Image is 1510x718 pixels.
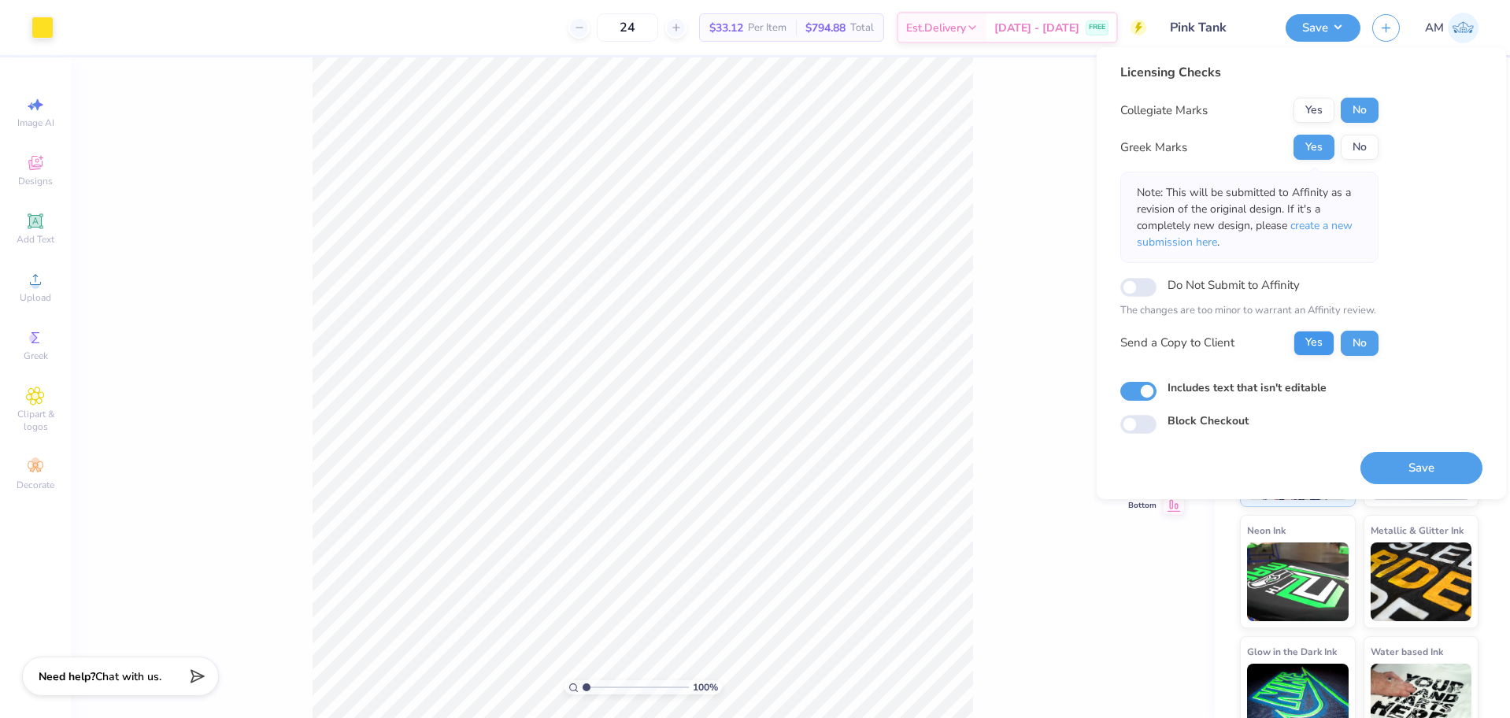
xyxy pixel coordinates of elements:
button: Yes [1293,331,1334,356]
strong: Need help? [39,669,95,684]
span: FREE [1089,22,1105,33]
span: Glow in the Dark Ink [1247,643,1337,660]
span: Total [850,20,874,36]
button: No [1341,135,1379,160]
span: Metallic & Glitter Ink [1371,522,1464,538]
span: Greek [24,350,48,362]
span: Chat with us. [95,669,161,684]
span: Bottom [1128,500,1157,511]
span: Decorate [17,479,54,491]
div: Licensing Checks [1120,63,1379,82]
span: Upload [20,291,51,304]
span: Add Text [17,233,54,246]
span: Clipart & logos [8,408,63,433]
img: Arvi Mikhail Parcero [1448,13,1479,43]
img: Metallic & Glitter Ink [1371,542,1472,621]
span: AM [1425,19,1444,37]
button: No [1341,98,1379,123]
label: Includes text that isn't editable [1168,379,1327,396]
div: Send a Copy to Client [1120,334,1234,352]
button: No [1341,331,1379,356]
span: Per Item [748,20,786,36]
span: $794.88 [805,20,846,36]
input: Untitled Design [1158,12,1274,43]
span: Image AI [17,117,54,129]
span: Designs [18,175,53,187]
span: Est. Delivery [906,20,966,36]
span: Neon Ink [1247,522,1286,538]
button: Yes [1293,98,1334,123]
span: [DATE] - [DATE] [994,20,1079,36]
button: Yes [1293,135,1334,160]
span: 100 % [693,680,718,694]
input: – – [597,13,658,42]
a: AM [1425,13,1479,43]
div: Greek Marks [1120,139,1187,157]
span: $33.12 [709,20,743,36]
label: Block Checkout [1168,413,1249,429]
button: Save [1360,452,1482,484]
span: Water based Ink [1371,643,1443,660]
p: The changes are too minor to warrant an Affinity review. [1120,303,1379,319]
img: Neon Ink [1247,542,1349,621]
div: Collegiate Marks [1120,102,1208,120]
p: Note: This will be submitted to Affinity as a revision of the original design. If it's a complete... [1137,184,1362,250]
button: Save [1286,14,1360,42]
label: Do Not Submit to Affinity [1168,275,1300,295]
